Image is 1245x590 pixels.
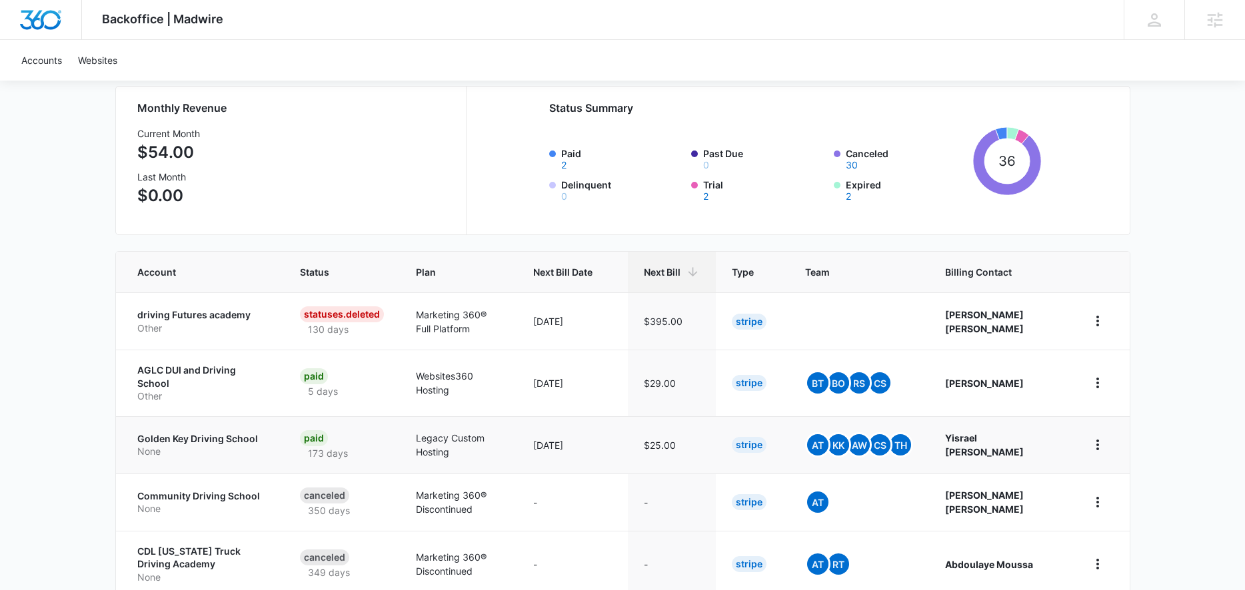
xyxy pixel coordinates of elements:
[998,152,1016,169] tspan: 36
[137,170,200,184] h3: Last Month
[644,265,680,279] span: Next Bill
[945,378,1024,389] strong: [PERSON_NAME]
[300,430,328,446] div: Paid
[416,265,501,279] span: Plan
[137,502,269,515] p: None
[945,489,1024,515] strong: [PERSON_NAME] [PERSON_NAME]
[533,265,593,279] span: Next Bill Date
[848,372,870,394] span: RS
[300,565,358,579] p: 349 days
[945,432,1024,457] strong: Yisrael [PERSON_NAME]
[732,265,754,279] span: Type
[137,364,269,390] p: AGLC DUI and Driving School
[137,184,200,208] p: $0.00
[137,364,269,403] a: AGLC DUI and Driving SchoolOther
[137,545,269,584] a: CDL [US_STATE] Truck Driving AcademyNone
[846,178,968,201] label: Expired
[517,416,628,473] td: [DATE]
[416,308,501,336] p: Marketing 360® Full Platform
[517,292,628,350] td: [DATE]
[1087,553,1108,575] button: home
[70,40,125,81] a: Websites
[1087,434,1108,455] button: home
[300,322,357,336] p: 130 days
[732,494,766,510] div: Stripe
[628,292,716,350] td: $395.00
[807,434,828,455] span: AT
[137,571,269,584] p: None
[137,322,269,335] p: Other
[549,100,1042,116] h2: Status Summary
[300,487,349,503] div: Canceled
[416,369,501,397] p: Websites360 Hosting
[137,127,200,141] h3: Current Month
[416,550,501,578] p: Marketing 360® Discontinued
[732,375,766,391] div: Stripe
[13,40,70,81] a: Accounts
[1087,372,1108,394] button: home
[300,549,349,565] div: Canceled
[869,434,890,455] span: CS
[1087,310,1108,332] button: home
[807,372,828,394] span: BT
[703,147,826,170] label: Past Due
[137,100,450,116] h2: Monthly Revenue
[300,306,384,322] div: statuses.Deleted
[137,141,200,164] p: $54.00
[102,12,223,26] span: Backoffice | Madwire
[945,559,1033,570] strong: Abdoulaye Moussa
[416,488,501,516] p: Marketing 360® Discontinued
[846,160,858,170] button: Canceled
[828,553,849,575] span: RT
[828,434,849,455] span: KK
[846,147,968,170] label: Canceled
[416,431,501,459] p: Legacy Custom Hosting
[807,553,828,575] span: At
[828,372,849,394] span: BO
[137,445,269,458] p: None
[137,489,269,515] a: Community Driving SchoolNone
[137,489,269,503] p: Community Driving School
[137,308,269,322] p: driving Futures academy
[703,192,708,201] button: Trial
[1087,491,1108,513] button: home
[561,178,684,201] label: Delinquent
[300,446,356,460] p: 173 days
[945,265,1054,279] span: Billing Contact
[732,314,766,330] div: Stripe
[890,434,911,455] span: TH
[869,372,890,394] span: CS
[137,432,269,458] a: Golden Key Driving SchoolNone
[628,350,716,416] td: $29.00
[732,437,766,453] div: Stripe
[137,432,269,445] p: Golden Key Driving School
[137,265,249,279] span: Account
[846,192,851,201] button: Expired
[300,265,365,279] span: Status
[517,473,628,531] td: -
[137,545,269,571] p: CDL [US_STATE] Truck Driving Academy
[628,416,716,473] td: $25.00
[848,434,870,455] span: AW
[807,491,828,513] span: At
[561,160,567,170] button: Paid
[300,503,358,517] p: 350 days
[945,309,1024,334] strong: [PERSON_NAME] [PERSON_NAME]
[300,384,346,398] p: 5 days
[732,556,766,572] div: Stripe
[517,350,628,416] td: [DATE]
[628,473,716,531] td: -
[561,147,684,170] label: Paid
[805,265,894,279] span: Team
[703,178,826,201] label: Trial
[137,390,269,403] p: Other
[137,308,269,334] a: driving Futures academyOther
[300,368,328,384] div: Paid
